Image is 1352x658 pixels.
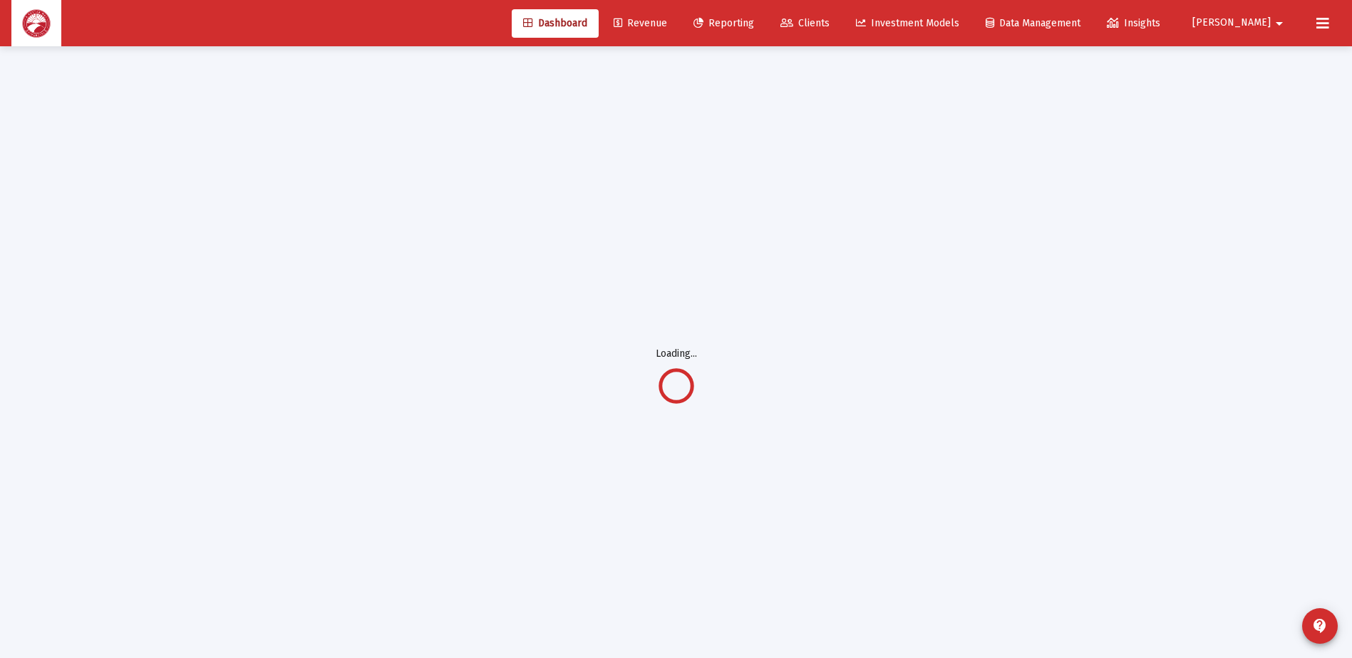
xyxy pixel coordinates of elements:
a: Reporting [682,9,765,38]
mat-icon: arrow_drop_down [1271,9,1288,38]
a: Dashboard [512,9,599,38]
img: Dashboard [22,9,51,38]
span: Data Management [986,17,1080,29]
a: Data Management [974,9,1092,38]
span: Revenue [614,17,667,29]
span: Dashboard [523,17,587,29]
a: Clients [769,9,841,38]
mat-icon: contact_support [1311,617,1328,634]
span: Reporting [693,17,754,29]
span: Insights [1107,17,1160,29]
span: Clients [780,17,830,29]
a: Investment Models [845,9,971,38]
span: Investment Models [856,17,959,29]
button: [PERSON_NAME] [1175,9,1305,37]
a: Insights [1095,9,1172,38]
a: Revenue [602,9,678,38]
span: [PERSON_NAME] [1192,17,1271,29]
